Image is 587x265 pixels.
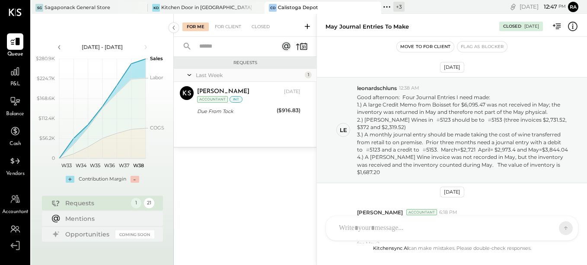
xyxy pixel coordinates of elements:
[0,93,30,118] a: Balance
[357,153,569,175] div: 4.) A [PERSON_NAME] Wine invoice was not recorded in May, but the inventory was received and the ...
[0,221,30,246] a: Teams
[119,162,129,168] text: W37
[197,87,249,96] div: [PERSON_NAME]
[520,3,566,11] div: [DATE]
[357,116,569,131] div: 2.) [PERSON_NAME] Wines in 5123 should be to 5153 (three invoices $2,731.52, $372 and $2,319.52)
[357,131,569,153] div: 3.) A monthly journal entry should be made taking the cost of wine transferred from retail to on ...
[61,162,71,168] text: W33
[152,4,160,12] div: KD
[144,198,154,208] div: 21
[90,162,100,168] text: W35
[150,125,164,131] text: COGS
[524,23,539,29] div: [DATE]
[366,147,370,153] span: #
[115,230,154,239] div: Coming Soon
[79,176,126,183] div: Contribution Margin
[558,3,566,10] span: pm
[230,96,242,103] div: int
[52,155,55,161] text: 0
[423,147,426,153] span: #
[439,209,457,216] span: 6:18 PM
[457,42,507,52] button: Flag as Blocker
[197,96,228,103] div: Accountant
[284,88,300,95] div: [DATE]
[131,198,141,208] div: 1
[0,63,30,88] a: P&L
[65,199,127,207] div: Requests
[66,176,74,183] div: +
[178,60,312,66] div: Requests
[0,33,30,58] a: Queue
[211,23,246,31] div: For Client
[6,170,25,178] span: Vendors
[357,94,569,176] p: Good afternoon: Four Journal Entries I need made:
[440,62,464,73] div: [DATE]
[2,208,29,216] span: Accountant
[133,162,144,168] text: W38
[568,2,578,12] button: Ra
[197,107,274,116] div: Due From Tock
[150,74,163,81] text: Labor
[196,71,303,79] div: Last Week
[66,43,139,51] div: [DATE] - [DATE]
[440,187,464,197] div: [DATE]
[10,140,21,148] span: Cash
[540,3,557,11] span: 12 : 47
[7,51,23,58] span: Queue
[325,23,409,31] div: May journal entries to make
[509,2,517,11] div: copy link
[0,153,30,178] a: Vendors
[357,84,397,92] span: leonardschluns
[65,214,150,223] div: Mentions
[406,209,437,215] div: Accountant
[340,126,347,134] div: le
[37,95,55,101] text: $168.6K
[150,55,163,61] text: Sales
[36,55,55,61] text: $280.9K
[104,162,115,168] text: W36
[182,23,209,31] div: For Me
[38,115,55,121] text: $112.4K
[269,4,277,12] div: CD
[131,176,139,183] div: -
[39,135,55,141] text: $56.2K
[37,75,55,81] text: $224.7K
[399,85,419,92] span: 12:38 AM
[277,106,300,115] div: ($916.83)
[65,230,111,239] div: Opportunities
[393,2,405,12] div: + 3
[75,162,86,168] text: W34
[397,42,454,52] button: Move to for client
[247,23,274,31] div: Closed
[8,238,22,246] span: Teams
[357,209,403,216] span: [PERSON_NAME]
[278,4,318,11] div: Calistoga Depot
[0,123,30,148] a: Cash
[503,23,521,29] div: Closed
[437,117,440,123] span: #
[6,110,24,118] span: Balance
[35,4,43,12] div: SG
[45,4,110,11] div: Sagaponack General Store
[161,4,252,11] div: Kitchen Door in [GEOGRAPHIC_DATA]
[305,71,312,78] div: 1
[488,117,491,123] span: #
[0,191,30,216] a: Accountant
[10,81,20,88] span: P&L
[357,101,569,116] div: 1.) A large Credit Memo from Boisset for $6,095.47 was not received in May; the inventory was ret...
